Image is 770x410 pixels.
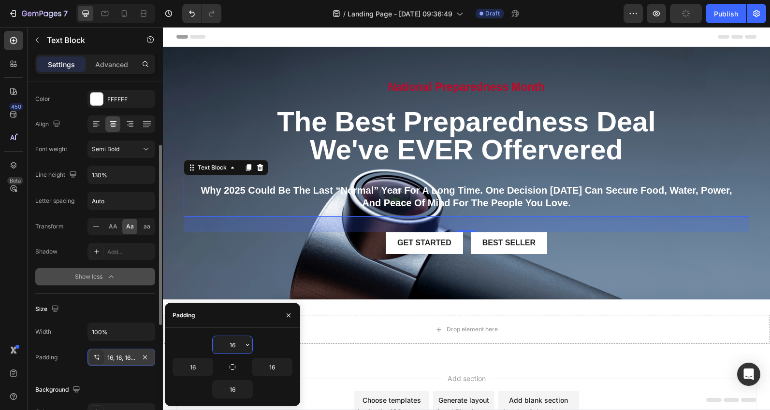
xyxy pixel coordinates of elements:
[63,8,68,19] p: 7
[9,103,23,111] div: 450
[35,383,82,396] div: Background
[7,177,23,184] div: Beta
[35,327,51,336] div: Width
[343,9,346,19] span: /
[35,303,61,316] div: Size
[35,118,62,131] div: Align
[92,145,119,153] span: Semi Bold
[75,272,116,282] div: Show less
[144,222,150,231] span: aa
[234,211,289,221] div: Get started
[737,363,760,386] div: Open Intercom Messenger
[88,166,155,184] input: Auto
[163,27,770,410] iframe: Design area
[4,4,72,23] button: 7
[182,4,221,23] div: Undo/Redo
[281,346,327,356] span: Add section
[223,205,300,227] button: Get started
[35,197,74,205] div: Letter spacing
[35,268,155,285] button: Show less
[107,248,153,256] div: Add...
[714,9,738,19] div: Publish
[252,358,292,376] input: Auto
[213,381,252,398] input: Auto
[320,211,373,221] div: Best Seller
[35,95,50,103] div: Color
[87,141,155,158] button: Semi Bold
[213,336,252,353] input: Auto
[88,192,155,210] input: Auto
[35,353,58,362] div: Padding
[35,145,67,154] div: Font weight
[88,323,155,340] input: Auto
[48,59,75,70] p: Settings
[173,311,195,320] div: Padding
[284,298,335,306] div: Drop element here
[95,59,128,70] p: Advanced
[308,205,384,227] button: Best Seller
[107,353,135,362] div: 16, 16, 16, 16
[126,222,134,231] span: Aa
[485,9,500,18] span: Draft
[35,222,64,231] div: Transform
[47,34,129,46] p: Text Block
[35,169,79,182] div: Line height
[109,222,117,231] span: AA
[35,247,58,256] div: Shadow
[107,95,153,104] div: FFFFFF
[706,4,746,23] button: Publish
[173,358,213,376] input: Auto
[348,9,452,19] span: Landing Page - [DATE] 09:36:49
